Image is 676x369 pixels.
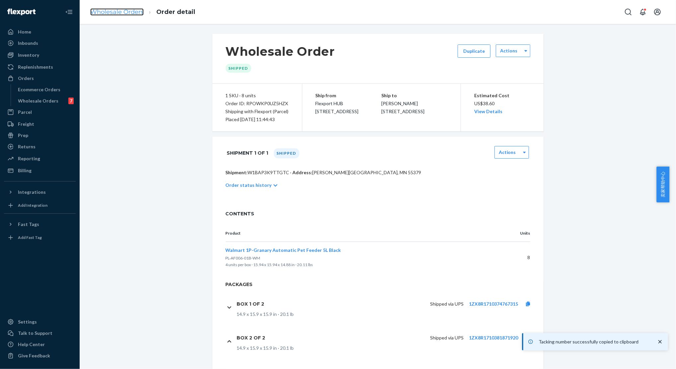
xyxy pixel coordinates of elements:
a: Orders [4,73,76,84]
button: Duplicate [458,44,490,58]
span: CONTENTS [226,210,530,217]
span: PL-AF006-01B-WM [226,256,261,260]
button: Open Search Box [622,5,635,19]
a: 1ZX8R1710381871920 [469,335,518,340]
p: Shipped via UPS [430,301,464,307]
a: Order detail [156,8,195,16]
span: Flexport HUB [STREET_ADDRESS] [316,101,359,114]
div: Freight [18,121,34,127]
a: Inbounds [4,38,76,48]
a: 1ZX8R1710374767315 [469,301,518,307]
a: View Details [474,109,502,114]
div: Integrations [18,189,46,195]
label: Actions [500,47,517,54]
p: Order status history [226,182,272,188]
a: Replenishments [4,62,76,72]
span: Address: [293,170,313,175]
div: Shipped [274,148,299,158]
p: Product [226,230,492,236]
button: Integrations [4,187,76,197]
div: 1 SKU · 8 units [226,92,289,100]
a: Inventory [4,50,76,60]
div: Placed [DATE] 11:44:43 [226,115,289,123]
a: Wholesale Orders [90,8,144,16]
div: Add Fast Tag [18,235,42,240]
h1: Box 2 of 2 [237,335,265,341]
button: Fast Tags [4,219,76,230]
a: Parcel [4,107,76,117]
div: Billing [18,167,32,174]
h1: Wholesale Order [226,44,335,58]
div: Reporting [18,155,40,162]
h2: Packages [212,281,544,293]
div: Parcel [18,109,32,115]
a: Freight [4,119,76,129]
span: Walmart 1P-Granary Automatic Pet Feeder 5L Black [226,247,341,253]
div: Inbounds [18,40,38,46]
a: Home [4,27,76,37]
button: Walmart 1P-Granary Automatic Pet Feeder 5L Black [226,247,341,254]
svg: close toast [657,338,663,345]
div: Fast Tags [18,221,39,228]
div: Orders [18,75,34,82]
a: Help Center [4,339,76,350]
img: Flexport logo [7,9,36,15]
p: W1BAP3K9TTGTC · [PERSON_NAME][GEOGRAPHIC_DATA], MN 55379 [226,169,530,176]
p: 4 units per box · 15.94 x 15.94 x 14.88 in · 20.11 lbs [226,261,492,268]
button: Open notifications [636,5,649,19]
p: 8 [502,254,530,261]
button: 卖家帮助中心 [656,167,669,202]
p: Tacking number successfully copied to clipboard [539,338,650,345]
h1: Shipment 1 of 1 [227,146,268,160]
div: Help Center [18,341,45,348]
a: Talk to Support [4,328,76,338]
p: Shipping with Flexport (Parcel) [226,108,289,115]
ol: breadcrumbs [85,2,200,22]
div: 7 [68,98,74,104]
div: 14.9 x 15.9 x 15.9 in · 20.1 lb [237,345,538,351]
div: Home [18,29,31,35]
div: Give Feedback [18,352,50,359]
div: US$38.60 [474,92,530,115]
a: Add Integration [4,200,76,211]
div: Talk to Support [18,330,52,336]
button: Give Feedback [4,350,76,361]
button: Close Navigation [62,5,76,19]
div: 14.9 x 15.9 x 15.9 in · 20.1 lb [237,311,538,318]
div: Shipped [226,64,251,73]
a: Returns [4,141,76,152]
div: Add Integration [18,202,47,208]
span: Shipment: [226,170,248,175]
div: Order ID: RPOWKP0UZ5HZX [226,100,289,108]
a: Ecommerce Orders [15,84,76,95]
p: Estimated Cost [474,92,530,100]
a: Prep [4,130,76,141]
p: Ship from [316,92,382,100]
div: Returns [18,143,36,150]
a: Reporting [4,153,76,164]
a: Add Fast Tag [4,232,76,243]
p: Units [502,230,530,236]
a: Settings [4,317,76,327]
p: Shipped via UPS [430,334,464,341]
span: [PERSON_NAME] [STREET_ADDRESS] [381,101,424,114]
p: Ship to [381,92,447,100]
div: Wholesale Orders [18,98,59,104]
label: Actions [499,149,516,156]
button: Open account menu [651,5,664,19]
div: Settings [18,319,37,325]
h1: Box 1 of 2 [237,301,264,307]
div: Inventory [18,52,39,58]
div: Replenishments [18,64,53,70]
a: Billing [4,165,76,176]
div: Prep [18,132,28,139]
a: Wholesale Orders7 [15,96,76,106]
div: Ecommerce Orders [18,86,61,93]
